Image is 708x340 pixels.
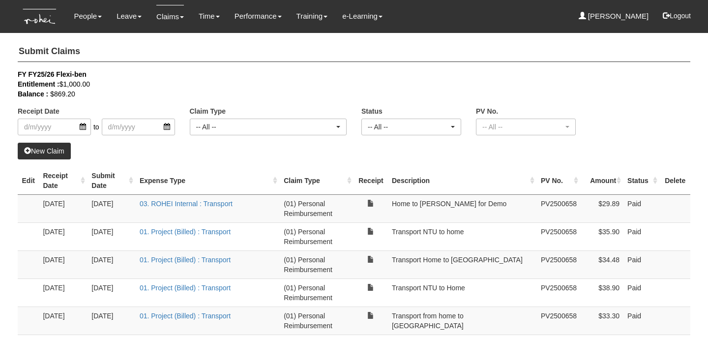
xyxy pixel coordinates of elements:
[140,200,233,208] a: 03. ROHEI Internal : Transport
[388,167,537,195] th: Description : activate to sort column ascending
[140,284,231,292] a: 01. Project (Billed) : Transport
[39,307,88,335] td: [DATE]
[39,250,88,278] td: [DATE]
[537,278,581,307] td: PV2500658
[354,167,388,195] th: Receipt
[579,5,649,28] a: [PERSON_NAME]
[476,106,498,116] label: PV No.
[18,42,690,62] h4: Submit Claims
[18,143,71,159] a: New Claim
[581,307,623,335] td: $33.30
[537,307,581,335] td: PV2500658
[140,256,231,264] a: 01. Project (Billed) : Transport
[280,222,354,250] td: (01) Personal Reimbursement
[18,90,48,98] b: Balance :
[102,119,175,135] input: d/m/yyyy
[18,79,676,89] div: $1,000.00
[39,167,88,195] th: Receipt Date : activate to sort column ascending
[361,119,461,135] button: -- All --
[280,250,354,278] td: (01) Personal Reimbursement
[581,278,623,307] td: $38.90
[280,194,354,222] td: (01) Personal Reimbursement
[196,122,335,132] div: -- All --
[623,250,660,278] td: Paid
[368,122,449,132] div: -- All --
[280,278,354,307] td: (01) Personal Reimbursement
[190,106,226,116] label: Claim Type
[388,278,537,307] td: Transport NTU to Home
[623,167,660,195] th: Status : activate to sort column ascending
[39,222,88,250] td: [DATE]
[88,222,136,250] td: [DATE]
[581,167,623,195] th: Amount : activate to sort column ascending
[190,119,347,135] button: -- All --
[388,307,537,335] td: Transport from home to [GEOGRAPHIC_DATA]
[39,194,88,222] td: [DATE]
[537,250,581,278] td: PV2500658
[623,194,660,222] td: Paid
[136,167,280,195] th: Expense Type : activate to sort column ascending
[18,106,59,116] label: Receipt Date
[388,194,537,222] td: Home to [PERSON_NAME] for Demo
[74,5,102,28] a: People
[88,278,136,307] td: [DATE]
[140,228,231,236] a: 01. Project (Billed) : Transport
[88,194,136,222] td: [DATE]
[537,194,581,222] td: PV2500658
[537,222,581,250] td: PV2500658
[156,5,184,28] a: Claims
[476,119,576,135] button: -- All --
[656,4,698,28] button: Logout
[482,122,563,132] div: -- All --
[91,119,102,135] span: to
[361,106,383,116] label: Status
[140,312,231,320] a: 01. Project (Billed) : Transport
[581,194,623,222] td: $29.89
[88,250,136,278] td: [DATE]
[39,278,88,307] td: [DATE]
[18,167,39,195] th: Edit
[199,5,220,28] a: Time
[280,167,354,195] th: Claim Type : activate to sort column ascending
[388,222,537,250] td: Transport NTU to home
[342,5,383,28] a: e-Learning
[623,278,660,307] td: Paid
[18,119,91,135] input: d/m/yyyy
[117,5,142,28] a: Leave
[537,167,581,195] th: PV No. : activate to sort column ascending
[18,70,87,78] b: FY FY25/26 Flexi-ben
[18,80,59,88] b: Entitlement :
[235,5,282,28] a: Performance
[88,307,136,335] td: [DATE]
[623,307,660,335] td: Paid
[581,222,623,250] td: $35.90
[623,222,660,250] td: Paid
[50,90,75,98] span: $869.20
[581,250,623,278] td: $34.48
[388,250,537,278] td: Transport Home to [GEOGRAPHIC_DATA]
[660,167,690,195] th: Delete
[88,167,136,195] th: Submit Date : activate to sort column ascending
[296,5,328,28] a: Training
[280,307,354,335] td: (01) Personal Reimbursement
